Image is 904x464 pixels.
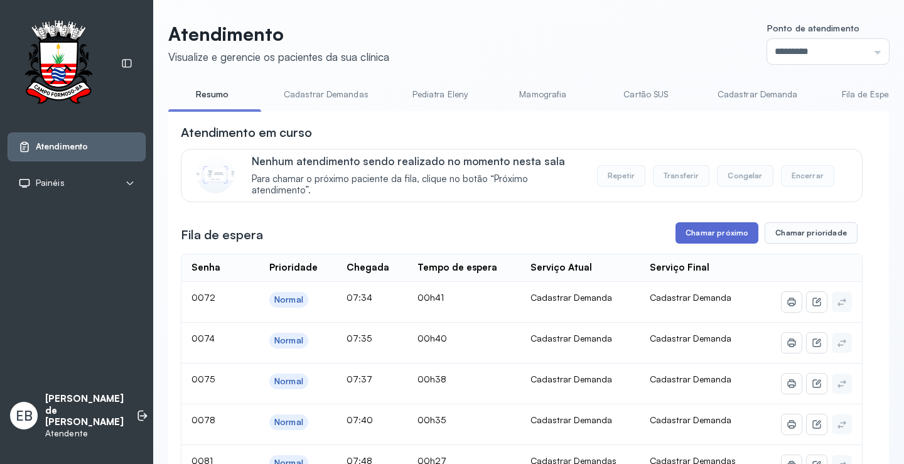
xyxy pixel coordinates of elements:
[191,292,215,303] span: 0072
[181,226,263,244] h3: Fila de espera
[168,84,256,105] a: Resumo
[417,262,497,274] div: Tempo de espera
[181,124,312,141] h3: Atendimento em curso
[530,414,630,426] div: Cadastrar Demanda
[781,165,834,186] button: Encerrar
[274,294,303,305] div: Normal
[653,165,710,186] button: Transferir
[347,333,372,343] span: 07:35
[191,262,220,274] div: Senha
[417,414,446,425] span: 00h35
[765,222,858,244] button: Chamar prioridade
[396,84,484,105] a: Pediatra Eleny
[650,414,731,425] span: Cadastrar Demanda
[530,374,630,385] div: Cadastrar Demanda
[168,50,389,63] div: Visualize e gerencie os pacientes da sua clínica
[650,262,709,274] div: Serviço Final
[18,141,135,153] a: Atendimento
[347,414,373,425] span: 07:40
[252,173,584,197] span: Para chamar o próximo paciente da fila, clique no botão “Próximo atendimento”.
[191,374,215,384] span: 0075
[274,335,303,346] div: Normal
[347,262,389,274] div: Chegada
[196,156,234,193] img: Imagem de CalloutCard
[717,165,773,186] button: Congelar
[36,141,88,152] span: Atendimento
[45,428,124,439] p: Atendente
[168,23,389,45] p: Atendimento
[530,292,630,303] div: Cadastrar Demanda
[45,393,124,428] p: [PERSON_NAME] de [PERSON_NAME]
[675,222,758,244] button: Chamar próximo
[274,376,303,387] div: Normal
[650,292,731,303] span: Cadastrar Demanda
[347,292,372,303] span: 07:34
[417,292,444,303] span: 00h41
[417,333,447,343] span: 00h40
[191,333,215,343] span: 0074
[705,84,810,105] a: Cadastrar Demanda
[269,262,318,274] div: Prioridade
[650,374,731,384] span: Cadastrar Demanda
[274,417,303,428] div: Normal
[347,374,372,384] span: 07:37
[191,414,215,425] span: 0078
[767,23,859,33] span: Ponto de atendimento
[650,333,731,343] span: Cadastrar Demanda
[16,407,33,424] span: EB
[597,165,645,186] button: Repetir
[499,84,587,105] a: Mamografia
[602,84,690,105] a: Cartão SUS
[36,178,65,188] span: Painéis
[271,84,381,105] a: Cadastrar Demandas
[13,20,104,107] img: Logotipo do estabelecimento
[252,154,584,168] p: Nenhum atendimento sendo realizado no momento nesta sala
[530,333,630,344] div: Cadastrar Demanda
[530,262,592,274] div: Serviço Atual
[417,374,446,384] span: 00h38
